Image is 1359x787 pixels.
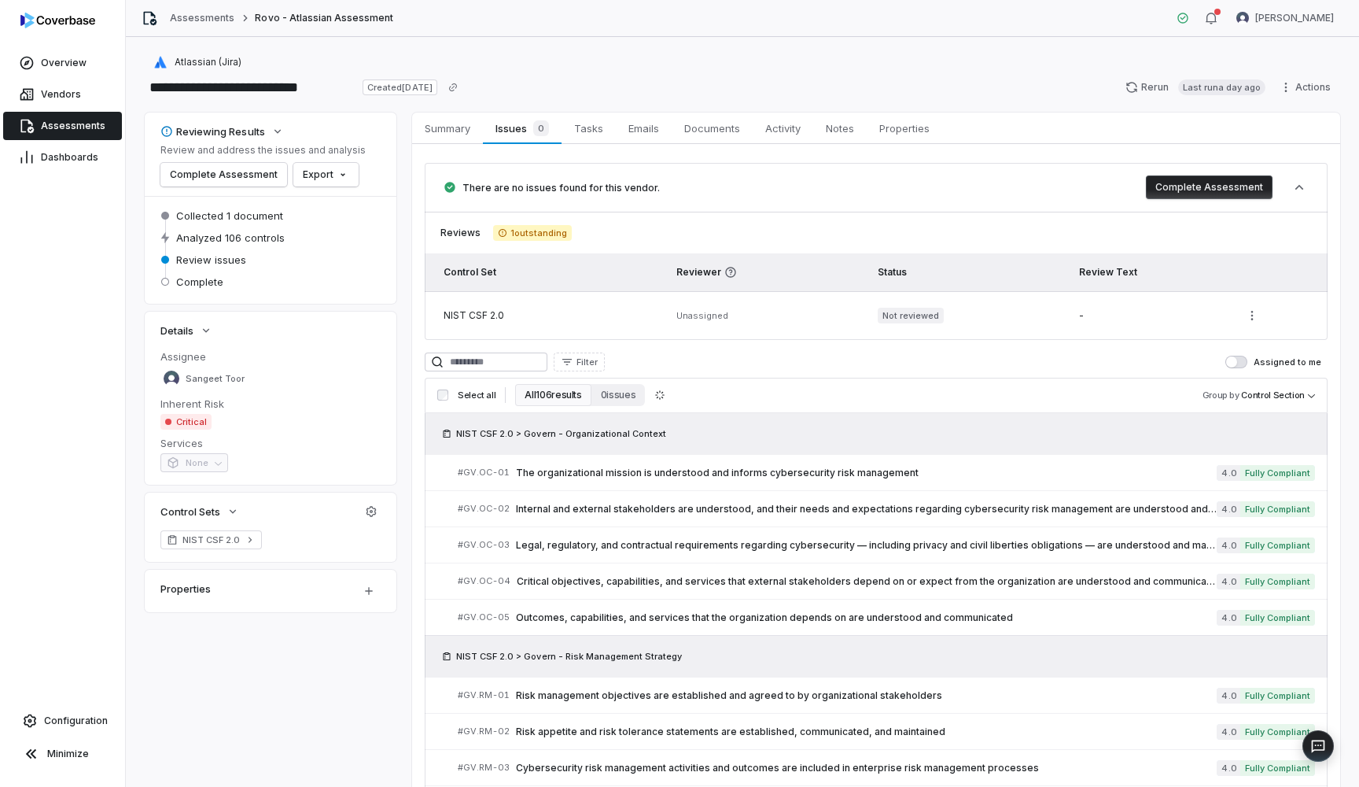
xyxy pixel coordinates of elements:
span: Select all [458,390,495,401]
span: Fully Compliant [1240,610,1315,626]
span: 4.0 [1217,724,1239,740]
a: #GV.OC-01The organizational mission is understood and informs cybersecurity risk management4.0Ful... [458,455,1315,490]
span: The organizational mission is understood and informs cybersecurity risk management [516,467,1217,479]
button: Complete Assessment [1146,176,1272,199]
button: Actions [1275,76,1340,99]
a: Overview [3,49,122,77]
button: RerunLast runa day ago [1116,76,1275,99]
a: Assessments [170,12,234,24]
span: Control Sets [160,504,220,519]
span: Minimize [47,748,89,760]
a: Vendors [3,80,122,109]
a: Dashboards [3,143,122,172]
span: 4.0 [1217,688,1239,704]
span: Collected 1 document [176,209,283,223]
button: Copy link [439,73,467,102]
div: NIST CSF 2.0 [444,309,657,322]
span: Fully Compliant [1240,760,1315,776]
span: Review issues [176,253,246,267]
dt: Inherent Risk [160,397,381,411]
span: Legal, regulatory, and contractual requirements regarding cybersecurity — including privacy and c... [516,539,1217,552]
span: NIST CSF 2.0 [182,534,240,546]
button: Prateek Paliwal avatar[PERSON_NAME] [1227,6,1343,30]
span: Vendors [41,88,81,101]
a: Assessments [3,112,122,140]
div: - [1079,309,1221,322]
span: Internal and external stakeholders are understood, and their needs and expectations regarding cyb... [516,503,1217,515]
span: 4.0 [1217,465,1239,481]
a: #GV.OC-03Legal, regulatory, and contractual requirements regarding cybersecurity — including priv... [458,527,1315,563]
span: Outcomes, capabilities, and services that the organization depends on are understood and communic... [516,611,1217,624]
span: Fully Compliant [1240,574,1315,589]
button: 0 issues [591,384,645,406]
span: Overview [41,57,87,69]
span: Critical [160,414,212,430]
button: Reviewing Results [156,117,289,146]
dt: Assignee [160,349,381,364]
span: # GV.RM-01 [458,689,510,701]
p: Review and address the issues and analysis [160,144,366,157]
a: #GV.OC-02Internal and external stakeholders are understood, and their needs and expectations rega... [458,491,1315,527]
a: #GV.OC-05Outcomes, capabilities, and services that the organization depends on are understood and... [458,600,1315,635]
span: Risk appetite and risk tolerance statements are established, communicated, and maintained [516,726,1217,738]
span: Group by [1202,390,1239,401]
span: Not reviewed [878,308,944,323]
span: Critical objectives, capabilities, and services that external stakeholders depend on or expect fr... [517,575,1217,588]
span: Properties [873,118,936,139]
button: https://atlassian.com/software/jira/Atlassian (Jira) [148,48,246,76]
img: Prateek Paliwal avatar [1236,12,1249,24]
span: There are no issues found for this vendor. [462,182,660,194]
button: Filter [554,353,605,371]
span: Dashboards [41,151,98,164]
span: # GV.RM-03 [458,762,510,774]
span: # GV.OC-01 [458,467,510,478]
span: Rovo - Atlassian Assessment [255,12,393,24]
a: NIST CSF 2.0 [160,530,262,549]
a: #GV.RM-01Risk management objectives are established and agreed to by organizational stakeholders4... [458,678,1315,713]
div: Reviewing Results [160,124,265,139]
span: Notes [819,118,860,139]
span: [PERSON_NAME] [1255,12,1334,24]
span: Last run a day ago [1178,79,1265,95]
button: Control Sets [156,497,244,526]
span: Details [160,323,193,338]
span: # GV.OC-05 [458,611,510,623]
span: NIST CSF 2.0 > Govern - Organizational Context [456,427,666,440]
span: Tasks [568,118,610,139]
button: All 106 results [515,384,591,406]
span: 4.0 [1217,760,1239,776]
button: Details [156,316,217,345]
span: Cybersecurity risk management activities and outcomes are included in enterprise risk management ... [516,762,1217,774]
span: Unassigned [676,310,728,321]
span: Atlassian (Jira) [175,56,241,68]
span: Documents [678,118,746,139]
span: Issues [489,117,554,139]
span: Fully Compliant [1240,538,1315,553]
span: Reviews [440,227,481,239]
a: #GV.RM-02Risk appetite and risk tolerance statements are established, communicated, and maintaine... [458,714,1315,749]
span: 1 outstanding [493,225,572,241]
button: Minimize [6,738,119,770]
span: Complete [176,275,223,289]
span: Fully Compliant [1240,724,1315,740]
span: Assessments [41,120,105,132]
span: NIST CSF 2.0 > Govern - Risk Management Strategy [456,650,682,663]
label: Assigned to me [1225,356,1321,368]
span: # GV.RM-02 [458,726,510,737]
span: # GV.OC-04 [458,575,510,587]
span: Analyzed 106 controls [176,231,285,245]
span: 4.0 [1217,574,1239,589]
a: #GV.RM-03Cybersecurity risk management activities and outcomes are included in enterprise risk ma... [458,750,1315,785]
span: Created [DATE] [363,79,436,95]
dt: Services [160,436,381,450]
span: # GV.OC-02 [458,503,510,515]
img: logo-D7KZi-bG.svg [20,13,95,28]
span: Configuration [44,715,108,727]
span: 4.0 [1217,610,1239,626]
span: # GV.OC-03 [458,539,510,551]
span: 0 [533,120,549,136]
span: Reviewer [676,266,859,279]
span: Fully Compliant [1240,465,1315,481]
span: Sangeet Toor [186,373,245,385]
a: Configuration [6,707,119,735]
